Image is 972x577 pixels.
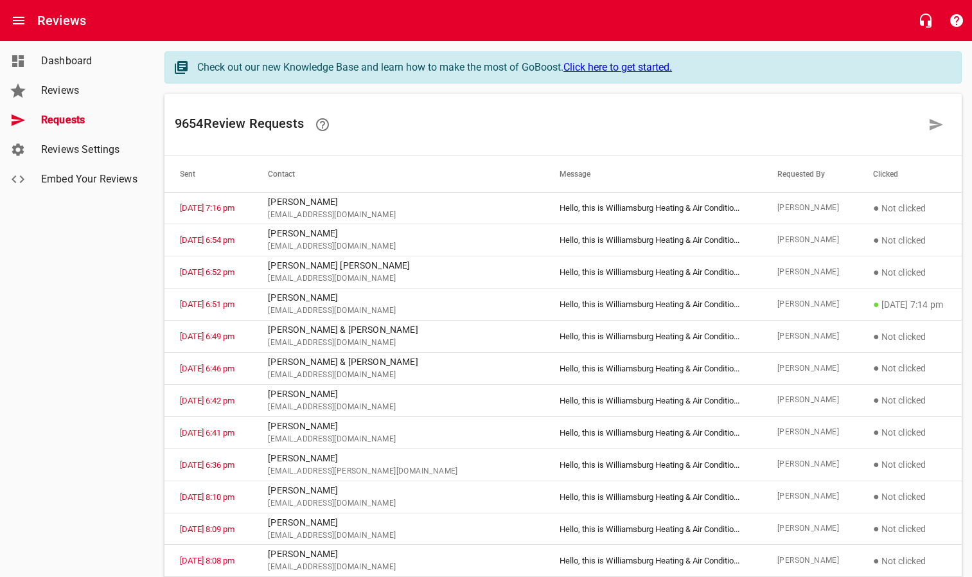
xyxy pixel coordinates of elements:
[268,433,529,446] span: [EMAIL_ADDRESS][DOMAIN_NAME]
[544,224,762,256] td: Hello, this is Williamsburg Heating & Air Conditio ...
[873,426,879,438] span: ●
[268,516,529,529] p: [PERSON_NAME]
[268,547,529,561] p: [PERSON_NAME]
[268,259,529,272] p: [PERSON_NAME] [PERSON_NAME]
[544,416,762,448] td: Hello, this is Williamsburg Heating & Air Conditio ...
[777,362,842,375] span: [PERSON_NAME]
[41,53,139,69] span: Dashboard
[873,553,946,569] p: Not clicked
[268,529,529,542] span: [EMAIL_ADDRESS][DOMAIN_NAME]
[268,465,529,478] span: [EMAIL_ADDRESS][PERSON_NAME][DOMAIN_NAME]
[268,369,529,382] span: [EMAIL_ADDRESS][DOMAIN_NAME]
[873,489,946,504] p: Not clicked
[164,156,252,192] th: Sent
[544,321,762,353] td: Hello, this is Williamsburg Heating & Air Conditio ...
[544,545,762,577] td: Hello, this is Williamsburg Heating & Air Conditio ...
[777,555,842,567] span: [PERSON_NAME]
[777,426,842,439] span: [PERSON_NAME]
[268,337,529,350] span: [EMAIL_ADDRESS][DOMAIN_NAME]
[873,233,946,248] p: Not clicked
[180,332,234,341] a: [DATE] 6:49 pm
[873,394,879,406] span: ●
[268,387,529,401] p: [PERSON_NAME]
[873,457,946,472] p: Not clicked
[777,490,842,503] span: [PERSON_NAME]
[268,355,529,369] p: [PERSON_NAME] & [PERSON_NAME]
[873,297,946,312] p: [DATE] 7:14 pm
[180,396,234,405] a: [DATE] 6:42 pm
[268,561,529,574] span: [EMAIL_ADDRESS][DOMAIN_NAME]
[858,156,962,192] th: Clicked
[180,267,234,277] a: [DATE] 6:52 pm
[180,428,234,438] a: [DATE] 6:41 pm
[268,240,529,253] span: [EMAIL_ADDRESS][DOMAIN_NAME]
[921,109,951,140] a: Request a review
[777,298,842,311] span: [PERSON_NAME]
[873,265,946,280] p: Not clicked
[873,425,946,440] p: Not clicked
[197,60,948,75] div: Check out our new Knowledge Base and learn how to make the most of GoBoost.
[910,5,941,36] button: Live Chat
[268,209,529,222] span: [EMAIL_ADDRESS][DOMAIN_NAME]
[777,394,842,407] span: [PERSON_NAME]
[544,481,762,513] td: Hello, this is Williamsburg Heating & Air Conditio ...
[268,452,529,465] p: [PERSON_NAME]
[307,109,338,140] a: Learn how requesting reviews can improve your online presence
[544,448,762,481] td: Hello, this is Williamsburg Heating & Air Conditio ...
[41,142,139,157] span: Reviews Settings
[544,192,762,224] td: Hello, this is Williamsburg Heating & Air Conditio ...
[544,256,762,288] td: Hello, this is Williamsburg Heating & Air Conditio ...
[873,330,879,342] span: ●
[268,227,529,240] p: [PERSON_NAME]
[873,234,879,246] span: ●
[268,420,529,433] p: [PERSON_NAME]
[544,384,762,416] td: Hello, this is Williamsburg Heating & Air Conditio ...
[544,156,762,192] th: Message
[873,458,879,470] span: ●
[873,329,946,344] p: Not clicked
[873,200,946,216] p: Not clicked
[268,272,529,285] span: [EMAIL_ADDRESS][DOMAIN_NAME]
[180,460,234,470] a: [DATE] 6:36 pm
[777,458,842,471] span: [PERSON_NAME]
[175,109,921,140] h6: 9654 Review Request s
[268,497,529,510] span: [EMAIL_ADDRESS][DOMAIN_NAME]
[268,323,529,337] p: [PERSON_NAME] & [PERSON_NAME]
[777,330,842,343] span: [PERSON_NAME]
[762,156,858,192] th: Requested By
[544,288,762,321] td: Hello, this is Williamsburg Heating & Air Conditio ...
[777,266,842,279] span: [PERSON_NAME]
[777,202,842,215] span: [PERSON_NAME]
[180,524,234,534] a: [DATE] 8:09 pm
[873,555,879,567] span: ●
[873,522,879,535] span: ●
[563,61,672,73] a: Click here to get started.
[777,522,842,535] span: [PERSON_NAME]
[777,234,842,247] span: [PERSON_NAME]
[268,484,529,497] p: [PERSON_NAME]
[180,556,234,565] a: [DATE] 8:08 pm
[873,266,879,278] span: ●
[180,235,234,245] a: [DATE] 6:54 pm
[180,364,234,373] a: [DATE] 6:46 pm
[873,202,879,214] span: ●
[37,10,86,31] h6: Reviews
[41,112,139,128] span: Requests
[873,490,879,502] span: ●
[268,401,529,414] span: [EMAIL_ADDRESS][DOMAIN_NAME]
[180,299,234,309] a: [DATE] 6:51 pm
[873,360,946,376] p: Not clicked
[873,362,879,374] span: ●
[41,172,139,187] span: Embed Your Reviews
[873,521,946,537] p: Not clicked
[180,203,234,213] a: [DATE] 7:16 pm
[941,5,972,36] button: Support Portal
[873,393,946,408] p: Not clicked
[544,353,762,385] td: Hello, this is Williamsburg Heating & Air Conditio ...
[268,291,529,305] p: [PERSON_NAME]
[873,298,879,310] span: ●
[3,5,34,36] button: Open drawer
[180,492,234,502] a: [DATE] 8:10 pm
[268,305,529,317] span: [EMAIL_ADDRESS][DOMAIN_NAME]
[252,156,544,192] th: Contact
